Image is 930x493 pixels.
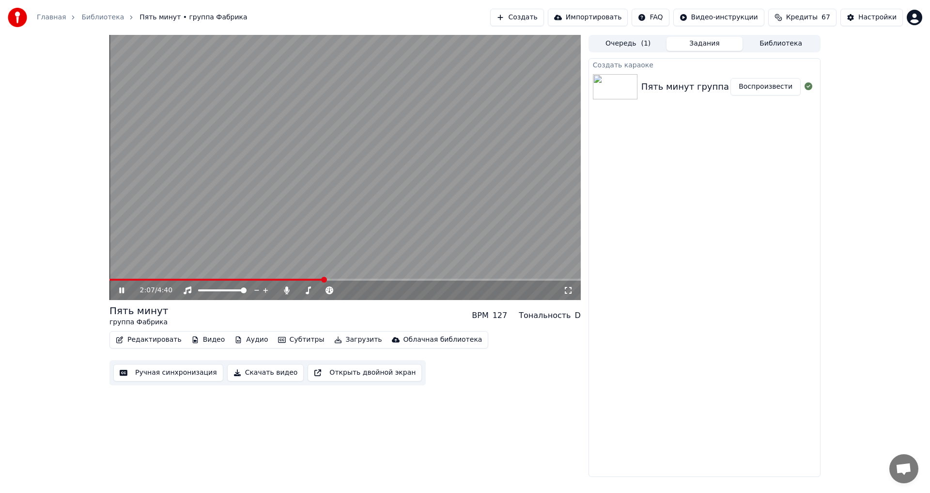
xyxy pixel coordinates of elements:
[113,364,223,382] button: Ручная синхронизация
[231,333,272,347] button: Аудио
[666,37,743,51] button: Задания
[490,9,543,26] button: Создать
[308,364,422,382] button: Открыть двойной экран
[589,59,820,70] div: Создать караоке
[743,37,819,51] button: Библиотека
[768,9,837,26] button: Кредиты67
[493,310,508,321] div: 127
[37,13,66,22] a: Главная
[403,335,482,345] div: Облачная библиотека
[109,318,169,327] div: группа Фабрика
[227,364,304,382] button: Скачать видео
[590,37,666,51] button: Очередь
[786,13,818,22] span: Кредиты
[187,333,229,347] button: Видео
[157,286,172,295] span: 4:40
[575,310,581,321] div: D
[641,80,772,94] div: Пять минут группа Фабрика
[109,304,169,318] div: Пять минут
[140,286,163,295] div: /
[821,13,830,22] span: 67
[81,13,124,22] a: Библиотека
[889,454,918,483] div: Открытый чат
[330,333,386,347] button: Загрузить
[139,13,247,22] span: Пять минут • группа Фабрика
[8,8,27,27] img: youka
[519,310,571,321] div: Тональность
[274,333,328,347] button: Субтитры
[472,310,488,321] div: BPM
[632,9,669,26] button: FAQ
[548,9,628,26] button: Импортировать
[858,13,897,22] div: Настройки
[37,13,248,22] nav: breadcrumb
[140,286,155,295] span: 2:07
[840,9,903,26] button: Настройки
[730,78,801,95] button: Воспроизвести
[112,333,186,347] button: Редактировать
[673,9,764,26] button: Видео-инструкции
[641,39,651,48] span: ( 1 )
